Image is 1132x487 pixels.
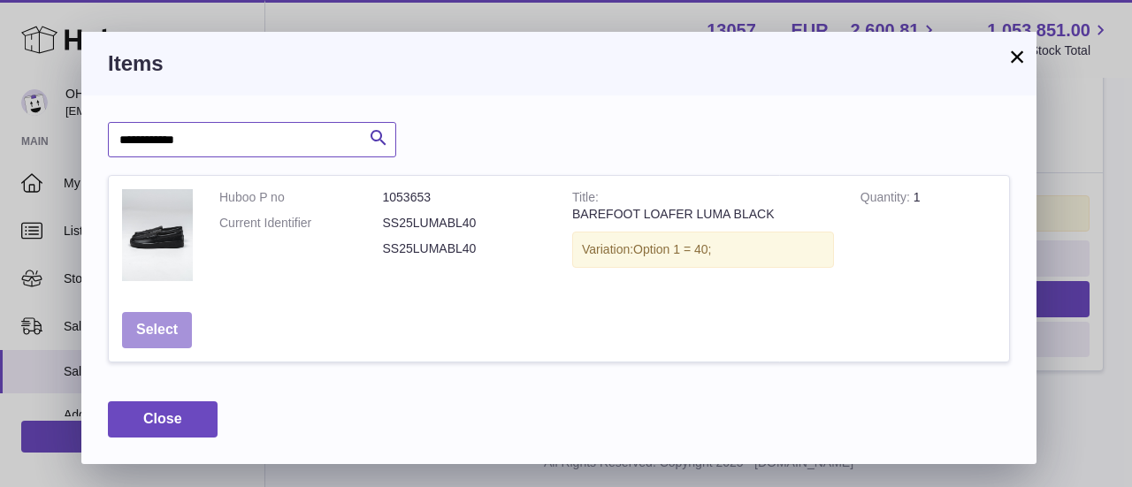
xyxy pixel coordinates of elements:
span: Close [143,411,182,426]
button: Close [108,401,218,438]
button: × [1006,46,1028,67]
h3: Items [108,49,1010,78]
dd: 1053653 [383,189,547,206]
img: BAREFOOT LOAFER LUMA BLACK [122,189,193,281]
strong: Quantity [860,190,914,209]
strong: Title [572,190,599,209]
span: Option 1 = 40; [633,242,711,256]
dt: Current Identifier [219,215,383,232]
td: 1 [847,176,1009,299]
button: Select [122,312,192,348]
div: Variation: [572,232,834,268]
dt: Huboo P no [219,189,383,206]
dd: SS25LUMABL40 [383,240,547,257]
dd: SS25LUMABL40 [383,215,547,232]
div: BAREFOOT LOAFER LUMA BLACK [572,206,834,223]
